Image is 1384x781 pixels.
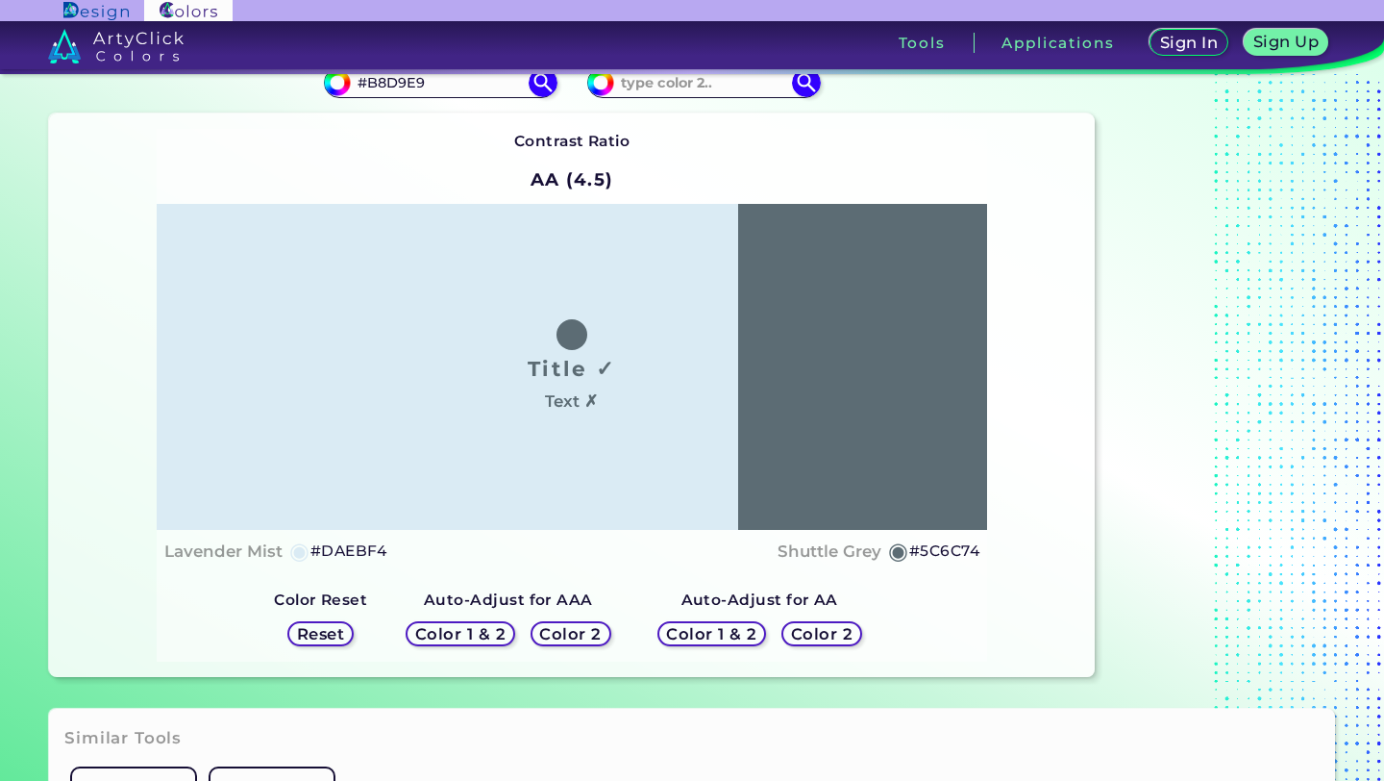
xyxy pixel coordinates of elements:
[64,727,182,750] h3: Similar Tools
[351,69,530,95] input: type color 1..
[164,538,283,566] h4: Lavender Mist
[528,354,616,383] h1: Title ✓
[681,591,838,609] strong: Auto-Adjust for AA
[1001,36,1114,50] h3: Applications
[614,69,793,95] input: type color 2..
[63,2,128,20] img: ArtyClick Design logo
[794,626,850,641] h5: Color 2
[792,68,821,97] img: icon search
[420,626,502,641] h5: Color 1 & 2
[778,538,881,566] h4: Shuttle Grey
[274,591,367,609] strong: Color Reset
[48,29,184,63] img: logo_artyclick_colors_white.svg
[522,158,623,200] h2: AA (4.5)
[909,539,979,564] h5: #5C6C74
[899,36,946,50] h3: Tools
[289,540,310,563] h5: ◉
[543,626,599,641] h5: Color 2
[545,388,598,416] h4: Text ✗
[299,626,342,641] h5: Reset
[529,68,557,97] img: icon search
[310,539,386,564] h5: #DAEBF4
[1256,35,1316,49] h5: Sign Up
[671,626,753,641] h5: Color 1 & 2
[888,540,909,563] h5: ◉
[1163,36,1215,50] h5: Sign In
[424,591,593,609] strong: Auto-Adjust for AAA
[1248,31,1323,55] a: Sign Up
[1153,31,1224,55] a: Sign In
[514,132,630,150] strong: Contrast Ratio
